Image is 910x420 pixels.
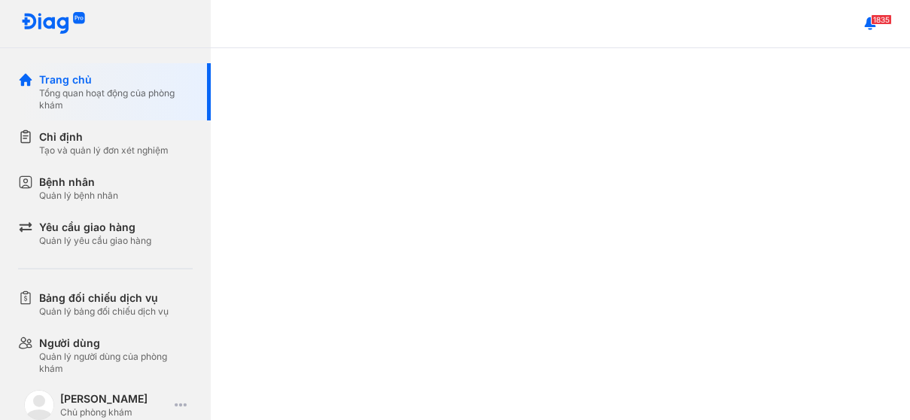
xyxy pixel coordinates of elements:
[39,87,193,111] div: Tổng quan hoạt động của phòng khám
[60,391,169,406] div: [PERSON_NAME]
[39,190,118,202] div: Quản lý bệnh nhân
[871,14,892,25] span: 1835
[39,129,169,145] div: Chỉ định
[21,12,86,35] img: logo
[39,336,193,351] div: Người dùng
[39,72,193,87] div: Trang chủ
[39,175,118,190] div: Bệnh nhân
[39,145,169,157] div: Tạo và quản lý đơn xét nghiệm
[39,291,169,306] div: Bảng đối chiếu dịch vụ
[39,306,169,318] div: Quản lý bảng đối chiếu dịch vụ
[60,406,169,418] div: Chủ phòng khám
[39,220,151,235] div: Yêu cầu giao hàng
[39,351,193,375] div: Quản lý người dùng của phòng khám
[24,390,54,420] img: logo
[39,235,151,247] div: Quản lý yêu cầu giao hàng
